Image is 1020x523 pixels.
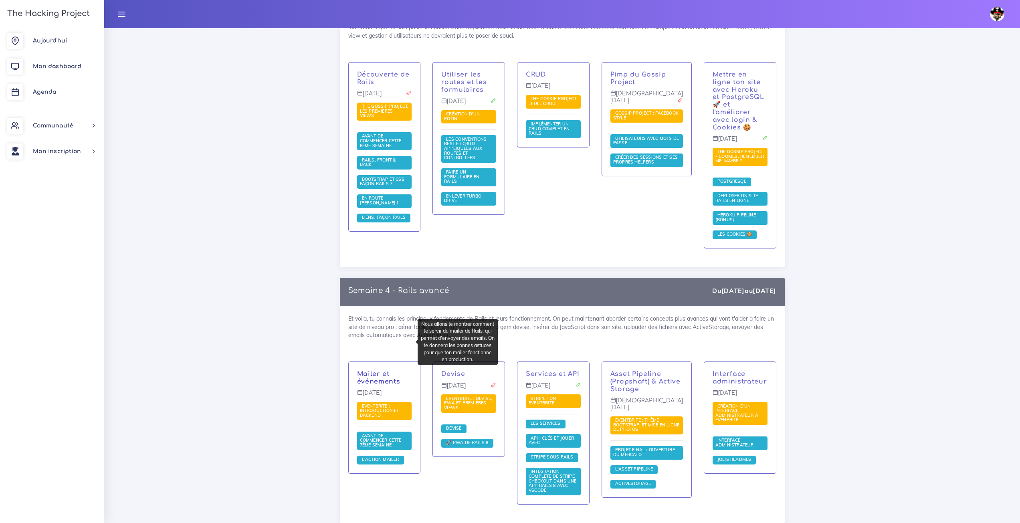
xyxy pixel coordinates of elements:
[715,193,758,204] a: Déployer un site rails en ligne
[715,178,748,184] span: PostgreSQL
[444,111,480,121] span: Création d'un potin
[444,426,463,431] a: Devise
[613,155,678,165] a: Créer des sessions et ses propres helpers
[529,96,577,106] span: The Gossip Project : Full CRUD
[348,287,449,295] a: Semaine 4 - Rails avancé
[610,90,683,110] p: [DEMOGRAPHIC_DATA][DATE]
[715,231,754,237] span: Les cookies 🍪
[610,370,683,393] p: Asset Pipeline (Propshaft) & Active Storage
[713,135,768,148] p: [DATE]
[753,287,776,295] strong: [DATE]
[613,447,675,457] span: Projet final : ouverture du mercato
[712,286,776,295] div: Du au
[444,111,480,122] a: Création d'un potin
[444,193,481,204] a: Enlever Turbo Drive
[357,390,412,402] p: [DATE]
[5,9,90,18] h3: The Hacking Project
[715,456,753,462] span: Jolis READMEs
[715,437,756,448] span: Interface administrateur
[360,133,402,148] a: Avant de commencer cette 6ème semaine
[360,176,404,187] a: Bootstrap et css façon Rails 7
[444,425,463,431] span: Devise
[613,154,678,165] span: Créer des sessions et ses propres helpers
[360,403,399,418] a: Eventbrite : introduction et backend
[526,370,581,378] p: Services et API
[360,456,401,462] span: L'Action Mailer
[360,104,409,119] a: The Gossip Project, les premières views
[613,466,655,472] span: L'Asset Pipeline
[713,370,768,386] p: Interface administrateur
[360,457,401,462] a: L'Action Mailer
[715,232,754,237] a: Les cookies 🍪
[340,15,785,267] div: Maintenant que tu sais poser les bases d'une application Rails solide, nous allons te présenter c...
[529,468,577,493] span: Intégration complète de Stripe Checkout dans une app Rails 8 avec VSCode
[613,111,679,121] a: Gossip Project : Facebook style
[33,63,81,69] span: Mon dashboard
[357,71,410,86] a: Découverte de Rails
[444,170,479,184] a: Faire un formulaire en Rails
[360,103,409,118] span: The Gossip Project, les premières views
[444,440,490,446] a: 🚀 PWA de Rails 8
[529,420,563,426] span: Les services
[610,397,683,417] p: [DEMOGRAPHIC_DATA][DATE]
[33,148,81,154] span: Mon inscription
[526,83,581,95] p: [DATE]
[990,7,1004,21] img: avatar
[529,121,570,136] a: Implémenter un CRUD complet en Rails
[713,71,764,131] a: Mettre en ligne ton site avec Heroku et PostgreSQL 🚀 et l'améliorer avec login & Cookies 🍪
[360,214,408,220] span: Liens, façon Rails
[444,169,479,184] span: Faire un formulaire en Rails
[360,433,402,448] a: Avant de commencer cette 7ème semaine
[441,370,465,378] a: Devise
[441,382,496,395] p: [DATE]
[340,306,785,523] div: Et voilà, tu connais les principaux fondements de Rails et leurs fonctionnement. On peut maintena...
[715,179,748,184] a: PostgreSQL
[526,382,581,395] p: [DATE]
[33,38,67,44] span: Aujourd'hui
[529,396,556,406] span: Stripe ton Eventbrite
[715,403,758,423] span: Création d'un interface administrateur à Evenbrite
[444,136,487,160] span: Les conventions REST et CRUD appliquées aux Routes et Controllers
[613,135,679,146] span: Utilisateurs avec mots de passe
[357,370,400,385] a: Mailer et événements
[441,71,487,93] a: Utiliser les routes et les formulaires
[33,123,73,129] span: Communauté
[33,89,56,95] span: Agenda
[610,71,666,86] a: Pimp du Gossip Project
[613,417,680,432] span: Eventbrite : thème bootstrap, et mise en ligne de photos
[441,98,496,111] p: [DATE]
[613,481,653,486] span: ActiveStorage
[444,137,487,161] a: Les conventions REST et CRUD appliquées aux Routes et Controllers
[357,90,412,103] p: [DATE]
[529,96,577,107] a: The Gossip Project : Full CRUD
[360,195,400,206] span: En route [PERSON_NAME] !
[613,136,679,146] a: Utilisateurs avec mots de passe
[713,390,768,402] p: [DATE]
[529,435,574,446] span: API : clés et jouer avec
[715,212,756,222] span: Heroku Pipeline (Bonus)
[613,110,679,121] span: Gossip Project : Facebook style
[360,215,408,220] a: Liens, façon Rails
[360,158,396,168] a: Rails, front & back
[529,454,576,460] span: Stripe sous Rails
[526,71,546,78] a: CRUD
[418,319,498,365] div: Nous allons te montrer comment te servir du mailer de Rails, qui permet d'envoyer des emails. On ...
[715,212,756,223] a: Heroku Pipeline (Bonus)
[715,193,758,203] span: Déployer un site rails en ligne
[715,149,764,164] a: The Gossip Project - Cookies, remember me, maybe ?
[444,396,492,411] a: Eventbrite : Devise, PWA et premières views
[444,396,492,410] span: Eventbrite : Devise, PWA et premières views
[444,440,490,445] span: 🚀 PWA de Rails 8
[721,287,745,295] strong: [DATE]
[360,196,400,206] a: En route [PERSON_NAME] !
[715,149,764,164] span: The Gossip Project - Cookies, remember me, maybe ?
